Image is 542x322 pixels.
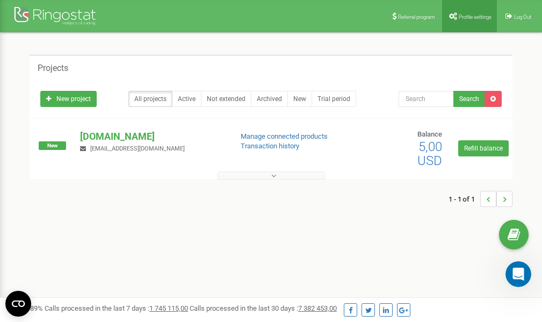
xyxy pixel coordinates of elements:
span: Profile settings [459,14,492,20]
input: Search [399,91,454,107]
span: [EMAIL_ADDRESS][DOMAIN_NAME] [90,145,185,152]
a: Not extended [201,91,251,107]
a: Manage connected products [241,132,328,140]
a: Transaction history [241,142,299,150]
a: New [287,91,312,107]
span: 5,00 USD [417,139,442,168]
span: 1 - 1 of 1 [449,191,480,207]
h5: Projects [38,63,68,73]
span: Calls processed in the last 7 days : [45,304,188,312]
span: Balance [417,130,442,138]
span: New [39,141,66,150]
button: Open CMP widget [5,291,31,317]
span: Log Out [514,14,531,20]
a: Active [172,91,201,107]
iframe: Intercom live chat [505,261,531,287]
p: [DOMAIN_NAME] [80,130,223,144]
a: New project [40,91,97,107]
span: Referral program [398,14,435,20]
button: Search [453,91,485,107]
a: Refill balance [458,140,509,156]
span: Calls processed in the last 30 days : [190,304,337,312]
a: All projects [128,91,172,107]
nav: ... [449,180,512,218]
a: Trial period [312,91,356,107]
u: 7 382 453,00 [298,304,337,312]
u: 1 745 115,00 [149,304,188,312]
a: Archived [251,91,288,107]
